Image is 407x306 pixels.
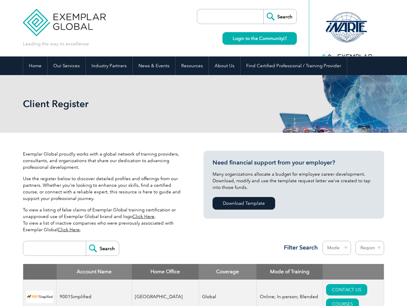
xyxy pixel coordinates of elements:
p: To view a listing of false claims of Exemplar Global training certification or unapproved use of ... [23,207,185,233]
p: Use the register below to discover detailed profiles and offerings from our partners. Whether you... [23,175,185,202]
p: Leading the way to excellence [23,41,89,47]
th: Mode of Training: activate to sort column ascending [256,264,323,280]
img: open_square.png [283,37,287,40]
a: CONTACT US [326,284,367,295]
a: Industry Partners [86,56,132,75]
h3: Need financial support from your employer? [213,159,375,166]
a: Home [23,56,47,75]
th: Account Name: activate to sort column descending [57,264,132,280]
a: Click Here [132,214,154,219]
th: : activate to sort column ascending [323,264,384,280]
h3: Filter Search [280,244,318,251]
input: Search [86,241,119,256]
input: Search [263,9,297,24]
a: Login to the Community [222,32,297,45]
a: Download Template [213,197,275,210]
a: Click Here [58,227,80,232]
a: Our Services [48,56,85,75]
h2: Client Register [23,99,276,109]
a: Resources [176,56,209,75]
a: About Us [209,56,240,75]
th: Home Office: activate to sort column ascending [132,264,199,280]
p: Many organizations allocate a budget for employee career development. Download, modify and use th... [213,171,375,191]
a: News & Events [133,56,175,75]
th: Coverage: activate to sort column ascending [199,264,256,280]
img: 37c9c059-616f-eb11-a812-002248153038-logo.png [26,291,53,303]
p: Exemplar Global proudly works with a global network of training providers, consultants, and organ... [23,151,185,171]
a: Find Certified Professional / Training Provider [241,56,347,75]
